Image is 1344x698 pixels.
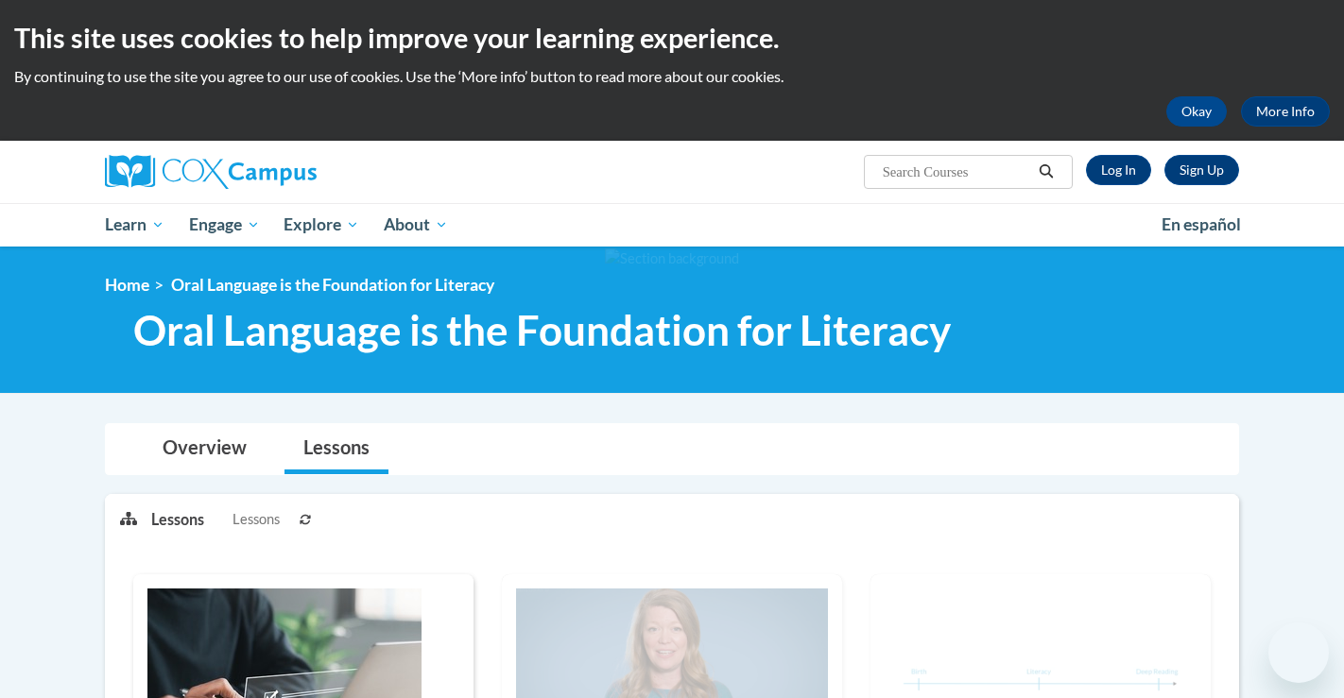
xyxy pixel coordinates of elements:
span: Oral Language is the Foundation for Literacy [171,275,494,295]
span: En español [1162,214,1241,234]
div: Main menu [77,203,1267,247]
span: Explore [284,213,359,236]
a: Lessons [284,424,388,474]
img: Cox Campus [105,155,317,189]
span: Engage [189,213,260,236]
a: More Info [1241,96,1330,127]
span: Learn [105,213,164,236]
a: En español [1149,205,1253,245]
input: Search Courses [881,161,1032,183]
a: Log In [1086,155,1151,185]
a: Home [105,275,149,295]
a: Engage [177,203,272,247]
a: Explore [271,203,371,247]
span: About [384,213,448,236]
span: Oral Language is the Foundation for Literacy [133,305,951,355]
a: About [371,203,460,247]
a: Register [1164,155,1239,185]
button: Search [1032,161,1060,183]
h2: This site uses cookies to help improve your learning experience. [14,19,1330,57]
button: Okay [1166,96,1227,127]
img: Section background [605,248,739,269]
a: Cox Campus [105,155,464,189]
a: Learn [93,203,177,247]
iframe: Button to launch messaging window [1268,622,1329,683]
p: Lessons [151,509,204,530]
a: Overview [144,424,266,474]
p: By continuing to use the site you agree to our use of cookies. Use the ‘More info’ button to read... [14,66,1330,87]
span: Lessons [233,509,280,530]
